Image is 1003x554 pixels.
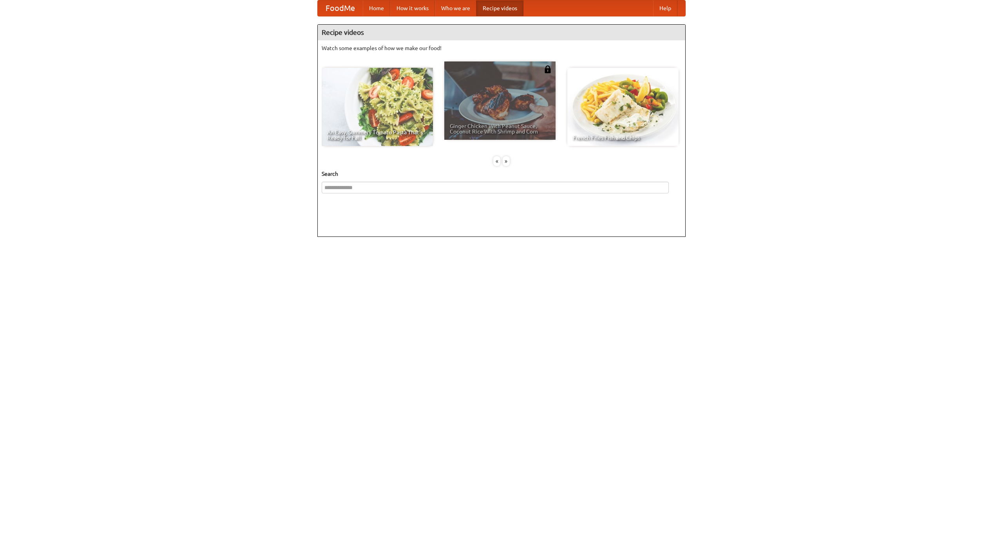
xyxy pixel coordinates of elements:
[573,135,673,141] span: French Fries Fish and Chips
[493,156,500,166] div: «
[318,25,685,40] h4: Recipe videos
[363,0,390,16] a: Home
[567,68,679,146] a: French Fries Fish and Chips
[476,0,523,16] a: Recipe videos
[322,170,681,178] h5: Search
[322,68,433,146] a: An Easy, Summery Tomato Pasta That's Ready for Fall
[435,0,476,16] a: Who we are
[390,0,435,16] a: How it works
[503,156,510,166] div: »
[327,130,427,141] span: An Easy, Summery Tomato Pasta That's Ready for Fall
[544,65,552,73] img: 483408.png
[318,0,363,16] a: FoodMe
[322,44,681,52] p: Watch some examples of how we make our food!
[653,0,677,16] a: Help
